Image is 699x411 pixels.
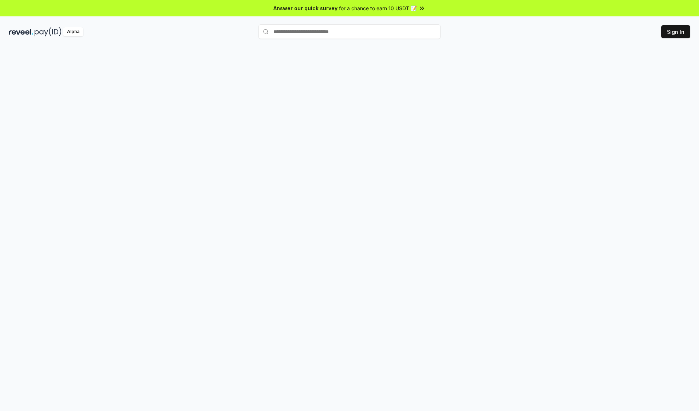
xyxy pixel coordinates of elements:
span: Answer our quick survey [273,4,337,12]
img: pay_id [35,27,62,36]
button: Sign In [661,25,690,38]
div: Alpha [63,27,83,36]
img: reveel_dark [9,27,33,36]
span: for a chance to earn 10 USDT 📝 [339,4,417,12]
